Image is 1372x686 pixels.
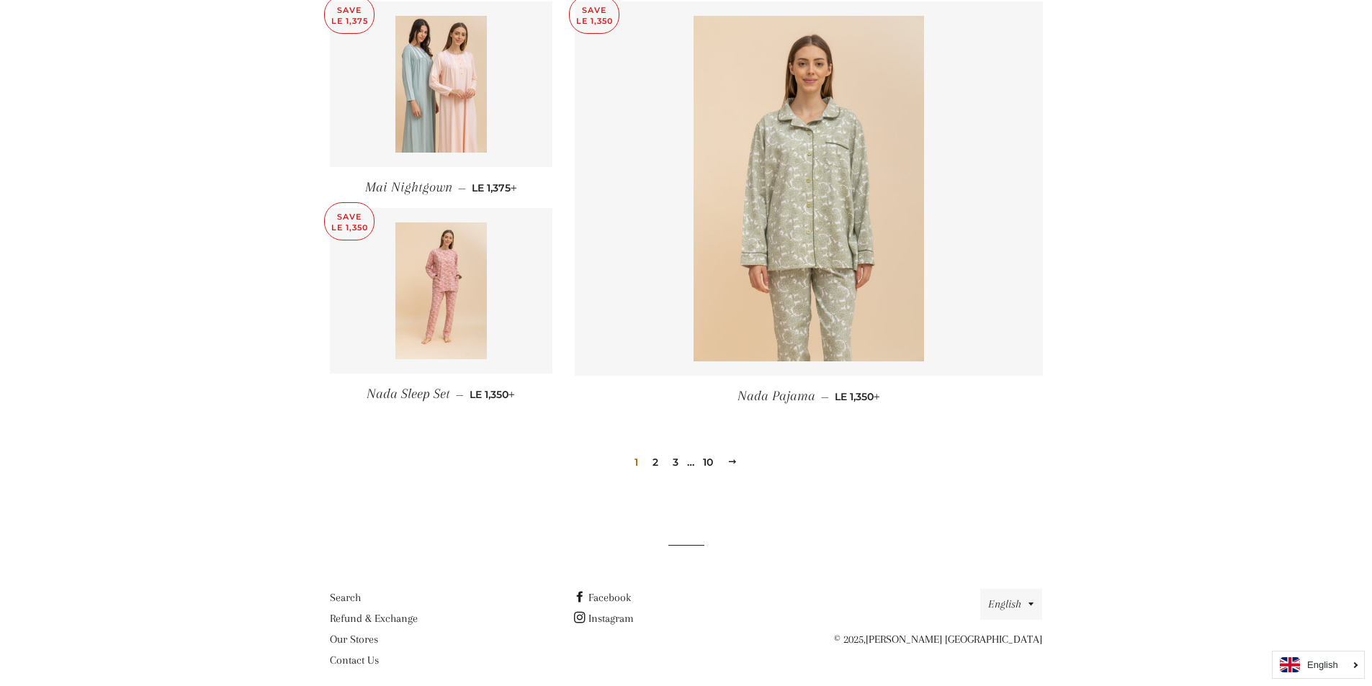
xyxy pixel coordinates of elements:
[1280,657,1357,672] a: English
[330,633,378,646] a: Our Stores
[470,388,515,401] span: LE 1,350
[574,612,634,625] a: Instagram
[330,654,379,667] a: Contact Us
[866,633,1042,646] a: [PERSON_NAME] [GEOGRAPHIC_DATA]
[575,376,1043,417] a: Nada Pajama — LE 1,350
[629,451,644,473] span: 1
[980,589,1042,620] button: English
[835,390,880,403] span: LE 1,350
[687,457,694,467] span: …
[330,374,553,415] a: Nada Sleep Set — LE 1,350
[330,612,418,625] a: Refund & Exchange
[737,388,815,404] span: Nada Pajama
[647,451,664,473] a: 2
[819,631,1042,649] p: © 2025,
[667,451,684,473] a: 3
[325,203,374,240] p: Save LE 1,350
[330,167,553,208] a: Mai Nightgown — LE 1,375
[1307,660,1338,669] i: English
[367,386,450,402] span: Nada Sleep Set
[574,591,631,604] a: Facebook
[456,388,464,401] span: —
[330,591,361,604] a: Search
[697,451,719,473] a: 10
[821,390,829,403] span: —
[472,181,517,194] span: LE 1,375
[365,179,452,195] span: Mai Nightgown
[458,181,466,194] span: —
